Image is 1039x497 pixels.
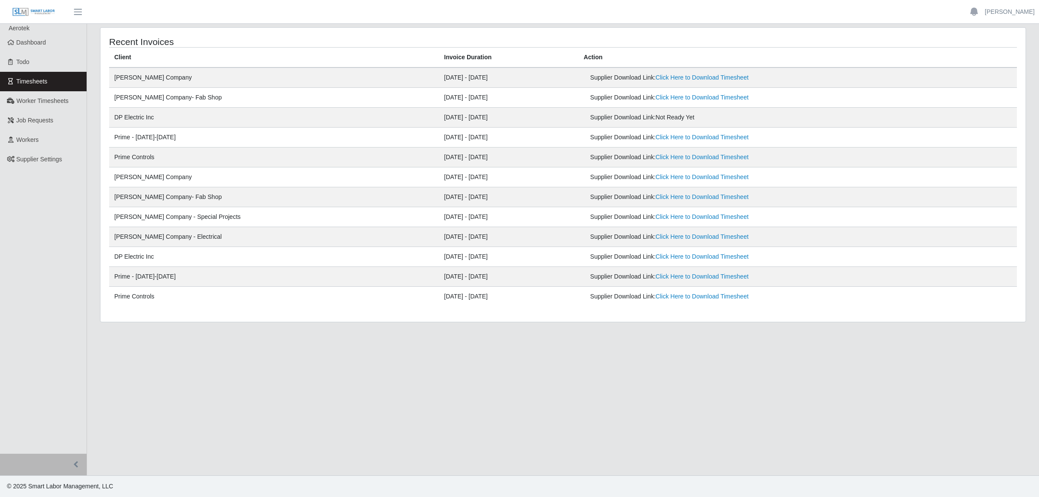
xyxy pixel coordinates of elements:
[109,48,439,68] th: Client
[590,232,862,241] div: Supplier Download Link:
[109,247,439,267] td: DP Electric Inc
[109,167,439,187] td: [PERSON_NAME] Company
[655,213,749,220] a: Click Here to Download Timesheet
[578,48,1017,68] th: Action
[439,167,579,187] td: [DATE] - [DATE]
[655,114,694,121] span: Not Ready Yet
[7,483,113,490] span: © 2025 Smart Labor Management, LLC
[655,154,749,160] a: Click Here to Download Timesheet
[590,173,862,182] div: Supplier Download Link:
[655,233,749,240] a: Click Here to Download Timesheet
[655,193,749,200] a: Click Here to Download Timesheet
[655,134,749,141] a: Click Here to Download Timesheet
[655,293,749,300] a: Click Here to Download Timesheet
[109,36,480,47] h4: Recent Invoices
[439,247,579,267] td: [DATE] - [DATE]
[16,156,62,163] span: Supplier Settings
[109,187,439,207] td: [PERSON_NAME] Company- Fab Shop
[109,267,439,287] td: Prime - [DATE]-[DATE]
[439,227,579,247] td: [DATE] - [DATE]
[590,252,862,261] div: Supplier Download Link:
[590,93,862,102] div: Supplier Download Link:
[109,287,439,307] td: Prime Controls
[655,273,749,280] a: Click Here to Download Timesheet
[16,117,54,124] span: Job Requests
[439,88,579,108] td: [DATE] - [DATE]
[590,292,862,301] div: Supplier Download Link:
[439,147,579,167] td: [DATE] - [DATE]
[109,207,439,227] td: [PERSON_NAME] Company - Special Projects
[439,287,579,307] td: [DATE] - [DATE]
[16,58,29,65] span: Todo
[16,78,48,85] span: Timesheets
[590,272,862,281] div: Supplier Download Link:
[439,48,579,68] th: Invoice Duration
[590,133,862,142] div: Supplier Download Link:
[109,108,439,128] td: DP Electric Inc
[16,97,68,104] span: Worker Timesheets
[655,94,749,101] a: Click Here to Download Timesheet
[590,153,862,162] div: Supplier Download Link:
[16,136,39,143] span: Workers
[590,192,862,202] div: Supplier Download Link:
[109,67,439,88] td: [PERSON_NAME] Company
[590,73,862,82] div: Supplier Download Link:
[439,267,579,287] td: [DATE] - [DATE]
[9,25,29,32] span: Aerotek
[439,108,579,128] td: [DATE] - [DATE]
[439,187,579,207] td: [DATE] - [DATE]
[590,113,862,122] div: Supplier Download Link:
[109,88,439,108] td: [PERSON_NAME] Company- Fab Shop
[16,39,46,46] span: Dashboard
[590,212,862,221] div: Supplier Download Link:
[985,7,1035,16] a: [PERSON_NAME]
[655,74,749,81] a: Click Here to Download Timesheet
[12,7,55,17] img: SLM Logo
[655,173,749,180] a: Click Here to Download Timesheet
[109,128,439,147] td: Prime - [DATE]-[DATE]
[439,128,579,147] td: [DATE] - [DATE]
[439,207,579,227] td: [DATE] - [DATE]
[109,227,439,247] td: [PERSON_NAME] Company - Electrical
[655,253,749,260] a: Click Here to Download Timesheet
[109,147,439,167] td: Prime Controls
[439,67,579,88] td: [DATE] - [DATE]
